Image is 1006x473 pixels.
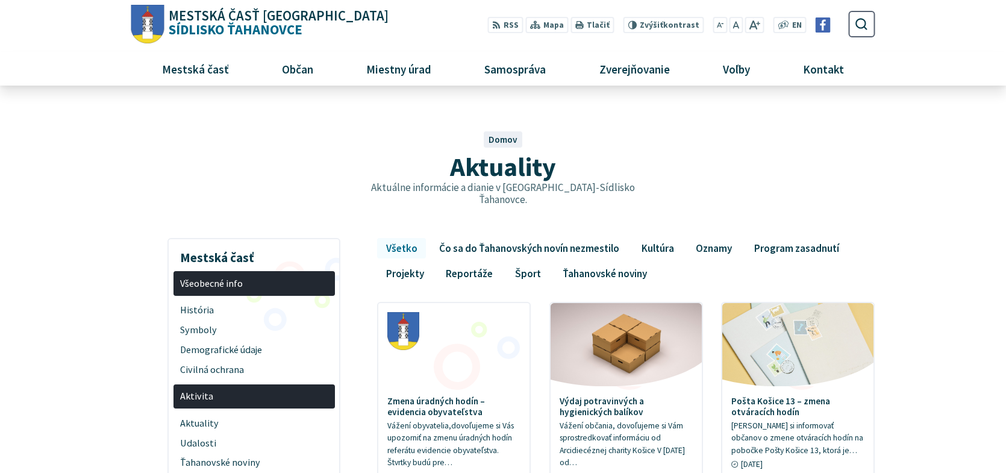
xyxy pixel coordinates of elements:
img: Prejsť na domovskú stránku [131,5,164,44]
span: Všeobecné info [180,274,328,293]
span: Mestská časť [158,52,234,85]
span: Aktuality [180,413,328,433]
p: [PERSON_NAME] si informovať občanov o zmene otváracích hodín na pobočke Pošty Košice 13, ktorá je… [731,420,864,457]
span: Zvýšiť [640,20,663,30]
a: Miestny úrad [345,52,454,85]
span: Demografické údaje [180,340,328,360]
a: Všeobecné info [173,271,335,296]
a: Domov [489,134,517,145]
span: Samospráva [480,52,551,85]
a: Program zasadnutí [746,238,848,258]
span: Mestská časť [GEOGRAPHIC_DATA] [169,9,389,23]
span: Kontakt [798,52,848,85]
a: Šport [506,263,549,284]
a: Aktuality [173,413,335,433]
span: Sídlisko Ťahanovce [164,9,389,37]
a: Ťahanovské noviny [554,263,656,284]
a: Oznamy [687,238,741,258]
a: Mestská časť [140,52,251,85]
span: História [180,300,328,320]
span: Voľby [718,52,754,85]
a: Projekty [377,263,433,284]
a: Zverejňovanie [577,52,692,85]
span: EN [792,19,802,32]
a: Reportáže [437,263,502,284]
a: Samospráva [463,52,568,85]
span: Tlačiť [587,20,610,30]
a: Symboly [173,320,335,340]
a: Všetko [377,238,426,258]
h4: Výdaj potravinvých a hygienických balíkov [560,396,693,418]
span: Symboly [180,320,328,340]
span: [DATE] [741,459,763,469]
p: Vážení obyvatelia,dovoľujeme si Vás upozorniť na zmenu úradných hodín referátu evidencie obyvateľ... [387,420,520,469]
a: EN [789,19,805,32]
button: Zmenšiť veľkosť písma [713,17,727,33]
span: Aktivita [180,387,328,407]
button: Zväčšiť veľkosť písma [745,17,764,33]
a: Udalosti [173,433,335,453]
p: Vážení občania, dovoľujeme si Vám sprostredkovať informáciu od Arcidiecéznej charity Košice V [DA... [560,420,693,469]
a: Aktivita [173,384,335,409]
button: Tlačiť [570,17,614,33]
h4: Pošta Košice 13 – zmena otváracích hodín [731,396,864,418]
a: Mapa [525,17,568,33]
span: Občan [278,52,318,85]
h3: Mestská časť [173,242,335,267]
span: Ťahanovské noviny [180,453,328,473]
a: RSS [487,17,523,33]
span: Mapa [543,19,564,32]
button: Zvýšiťkontrast [623,17,704,33]
h4: Zmena úradných hodín – evidencia obyvateľstva [387,396,520,418]
a: Kontakt [781,52,866,85]
a: História [173,300,335,320]
span: Zverejňovanie [595,52,674,85]
button: Nastaviť pôvodnú veľkosť písma [730,17,743,33]
a: Čo sa do Ťahanovských novín nezmestilo [431,238,628,258]
a: Občan [260,52,336,85]
span: Miestny úrad [362,52,436,85]
a: Demografické údaje [173,340,335,360]
a: Civilná ochrana [173,360,335,380]
span: Civilná ochrana [180,360,328,380]
span: Aktuality [450,150,556,183]
span: kontrast [640,20,699,30]
a: Ťahanovské noviny [173,453,335,473]
p: Aktuálne informácie a dianie v [GEOGRAPHIC_DATA]-Sídlisko Ťahanovce. [366,181,640,206]
a: Kultúra [633,238,683,258]
a: Logo Sídlisko Ťahanovce, prejsť na domovskú stránku. [131,5,388,44]
a: Voľby [701,52,772,85]
span: Udalosti [180,433,328,453]
span: RSS [504,19,519,32]
img: Prejsť na Facebook stránku [816,17,831,33]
